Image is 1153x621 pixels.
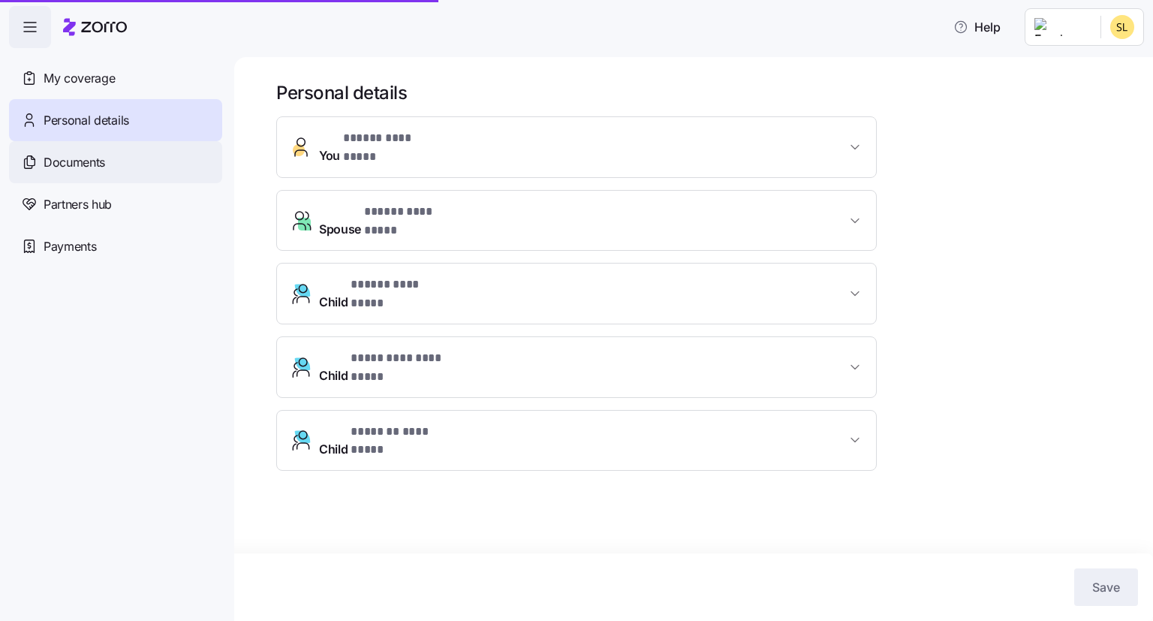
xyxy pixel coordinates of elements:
[44,237,96,256] span: Payments
[319,276,447,312] span: Child
[9,183,222,225] a: Partners hub
[9,141,222,183] a: Documents
[9,99,222,141] a: Personal details
[941,12,1013,42] button: Help
[44,153,105,172] span: Documents
[44,111,129,130] span: Personal details
[276,81,1132,104] h1: Personal details
[319,423,450,459] span: Child
[1034,18,1088,36] img: Employer logo
[319,349,468,385] span: Child
[44,69,115,88] span: My coverage
[44,195,112,214] span: Partners hub
[319,129,434,165] span: You
[319,203,460,239] span: Spouse
[1110,15,1134,39] img: d9f611029f4f9d0401b3e466d4f5e9d9
[9,225,222,267] a: Payments
[1092,578,1120,596] span: Save
[9,57,222,99] a: My coverage
[1074,568,1138,606] button: Save
[953,18,1001,36] span: Help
